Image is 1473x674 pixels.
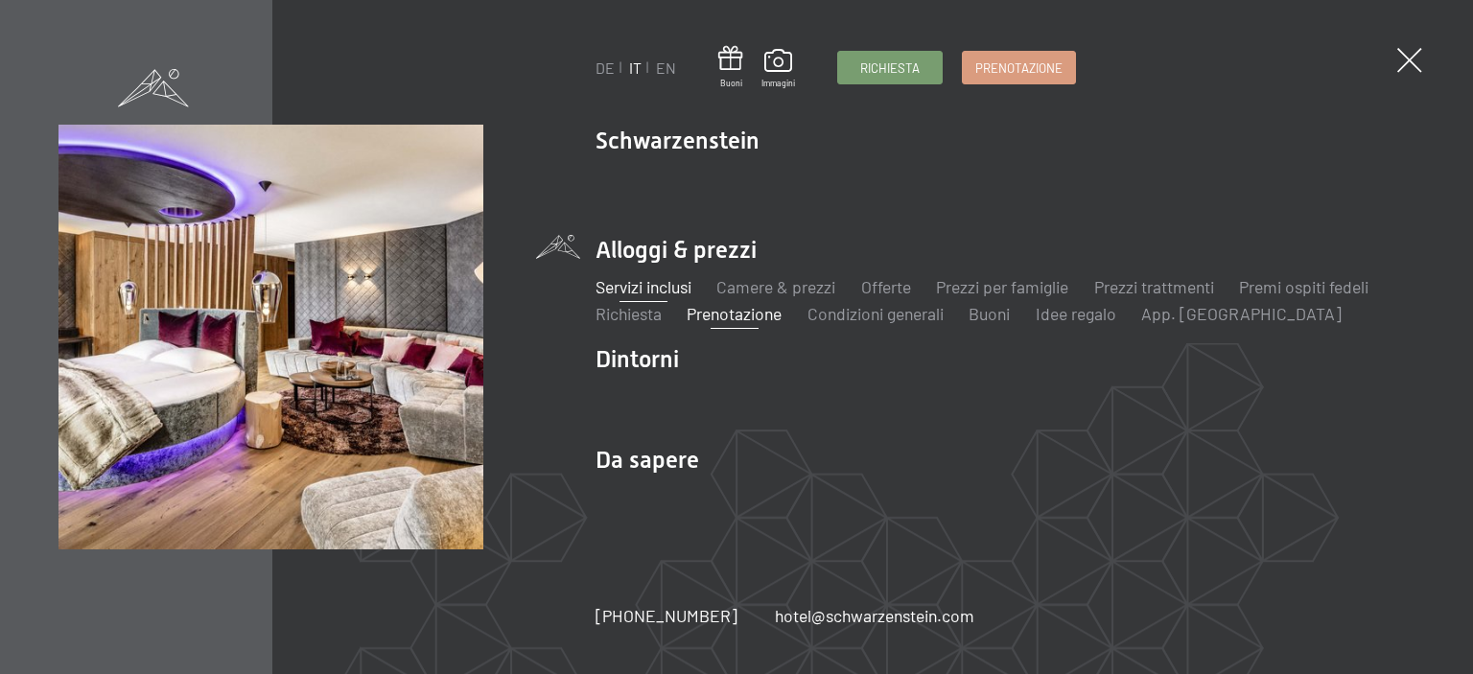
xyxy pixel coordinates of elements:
[596,303,662,324] a: Richiesta
[716,276,835,297] a: Camere & prezzi
[1141,303,1342,324] a: App. [GEOGRAPHIC_DATA]
[838,52,942,83] a: Richiesta
[860,59,920,77] span: Richiesta
[687,303,782,324] a: Prenotazione
[761,49,795,89] a: Immagini
[807,303,944,324] a: Condizioni generali
[718,46,743,89] a: Buoni
[718,78,743,89] span: Buoni
[969,303,1010,324] a: Buoni
[963,52,1075,83] a: Prenotazione
[596,605,737,626] span: [PHONE_NUMBER]
[1094,276,1214,297] a: Prezzi trattmenti
[629,58,642,77] a: IT
[936,276,1068,297] a: Prezzi per famiglie
[1239,276,1368,297] a: Premi ospiti fedeli
[596,276,691,297] a: Servizi inclusi
[775,604,974,628] a: hotel@schwarzenstein.com
[861,276,911,297] a: Offerte
[975,59,1063,77] span: Prenotazione
[761,78,795,89] span: Immagini
[1036,303,1116,324] a: Idee regalo
[656,58,676,77] a: EN
[596,604,737,628] a: [PHONE_NUMBER]
[596,58,615,77] a: DE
